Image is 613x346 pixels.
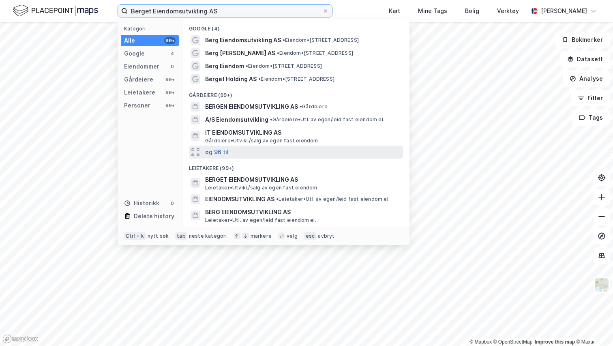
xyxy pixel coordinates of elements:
[124,36,135,45] div: Alle
[182,159,409,173] div: Leietakere (99+)
[277,50,279,56] span: •
[134,211,174,221] div: Delete history
[205,194,274,204] span: EIENDOMSUTVIKLING AS
[465,6,479,16] div: Bolig
[205,138,318,144] span: Gårdeiere • Utvikl./salg av egen fast eiendom
[246,63,322,69] span: Eiendom • [STREET_ADDRESS]
[541,6,587,16] div: [PERSON_NAME]
[205,175,400,185] span: BERGET EIENDOMSUTVIKLING AS
[270,116,272,122] span: •
[2,334,38,344] a: Mapbox homepage
[246,63,248,69] span: •
[258,76,261,82] span: •
[563,71,610,87] button: Analyse
[304,232,317,240] div: esc
[497,6,519,16] div: Verktøy
[148,233,169,239] div: nytt søk
[189,233,227,239] div: neste kategori
[389,6,400,16] div: Kart
[300,103,328,110] span: Gårdeiere
[13,4,98,18] img: logo.f888ab2527a4732fd821a326f86c7f29.svg
[469,339,492,345] a: Mapbox
[287,233,298,239] div: velg
[124,101,150,110] div: Personer
[182,86,409,100] div: Gårdeiere (99+)
[205,74,257,84] span: Berget Holding AS
[124,75,153,84] div: Gårdeiere
[572,307,613,346] iframe: Chat Widget
[205,147,229,157] button: og 96 til
[571,90,610,106] button: Filter
[175,232,187,240] div: tab
[258,76,334,82] span: Eiendom • [STREET_ADDRESS]
[205,48,275,58] span: Berg [PERSON_NAME] AS
[205,185,317,191] span: Leietaker • Utvikl./salg av egen fast eiendom
[555,32,610,48] button: Bokmerker
[205,35,281,45] span: Berg Eiendomsutvikling AS
[493,339,533,345] a: OpenStreetMap
[124,62,159,71] div: Eiendommer
[572,307,613,346] div: Kontrollprogram for chat
[205,128,400,138] span: IT EIENDOMSUTVIKLING AS
[318,233,334,239] div: avbryt
[572,110,610,126] button: Tags
[205,102,298,112] span: BERGEN EIENDOMSUTVIKLING AS
[283,37,359,43] span: Eiendom • [STREET_ADDRESS]
[251,233,272,239] div: markere
[169,50,176,57] div: 4
[276,196,390,202] span: Leietaker • Utl. av egen/leid fast eiendom el.
[164,89,176,96] div: 99+
[535,339,575,345] a: Improve this map
[182,19,409,34] div: Google (4)
[169,63,176,70] div: 0
[169,200,176,206] div: 0
[205,217,316,224] span: Leietaker • Utl. av egen/leid fast eiendom el.
[205,115,268,125] span: A/S Eiendomsutvikling
[164,102,176,109] div: 99+
[124,198,159,208] div: Historikk
[594,277,609,292] img: Z
[270,116,384,123] span: Gårdeiere • Utl. av egen/leid fast eiendom el.
[124,88,155,97] div: Leietakere
[560,51,610,67] button: Datasett
[128,5,322,17] input: Søk på adresse, matrikkel, gårdeiere, leietakere eller personer
[164,76,176,83] div: 99+
[300,103,302,110] span: •
[205,207,400,217] span: BERG EIENDOMSUTVIKLING AS
[205,61,244,71] span: Berg Eiendom
[277,50,353,56] span: Eiendom • [STREET_ADDRESS]
[418,6,447,16] div: Mine Tags
[283,37,285,43] span: •
[124,26,179,32] div: Kategori
[276,196,279,202] span: •
[164,37,176,44] div: 99+
[124,232,146,240] div: Ctrl + k
[124,49,145,58] div: Google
